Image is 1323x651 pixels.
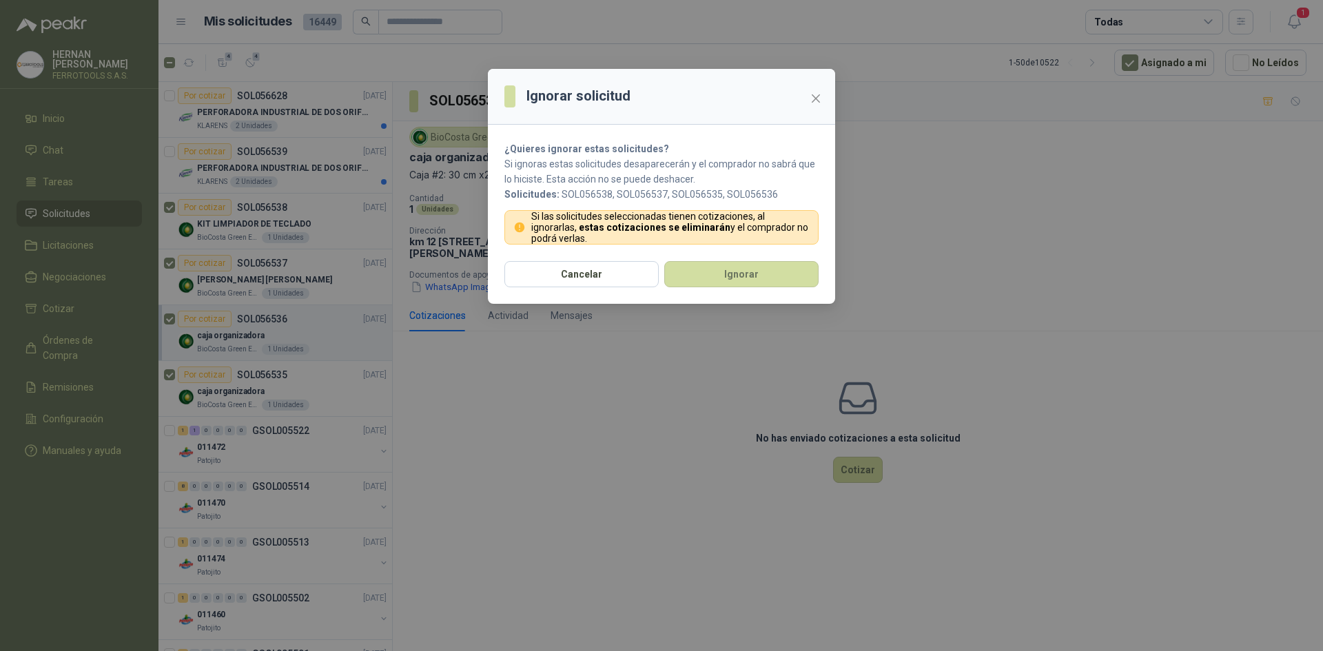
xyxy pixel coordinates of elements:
[504,261,659,287] button: Cancelar
[579,222,730,233] strong: estas cotizaciones se eliminarán
[504,187,819,202] p: SOL056538, SOL056537, SOL056535, SOL056536
[526,85,630,107] h3: Ignorar solicitud
[664,261,819,287] button: Ignorar
[531,211,810,244] p: Si las solicitudes seleccionadas tienen cotizaciones, al ignorarlas, y el comprador no podrá verlas.
[504,156,819,187] p: Si ignoras estas solicitudes desaparecerán y el comprador no sabrá que lo hiciste. Esta acción no...
[810,93,821,104] span: close
[504,143,669,154] strong: ¿Quieres ignorar estas solicitudes?
[504,189,560,200] b: Solicitudes:
[805,87,827,110] button: Close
